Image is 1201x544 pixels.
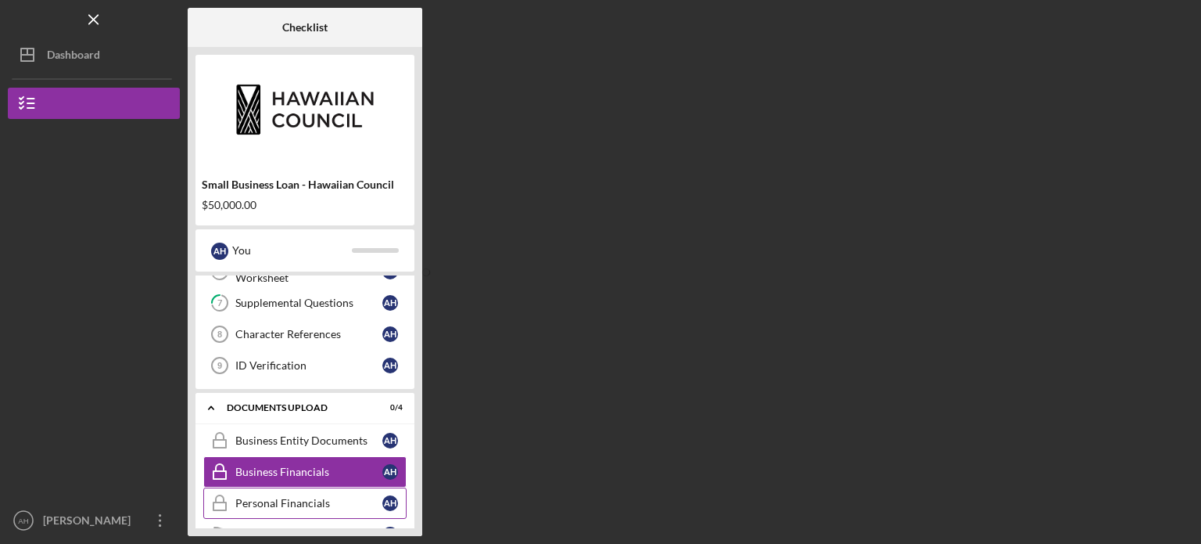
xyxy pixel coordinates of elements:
[8,39,180,70] button: Dashboard
[203,425,407,456] a: Business Entity DocumentsAH
[47,39,100,74] div: Dashboard
[217,298,223,308] tspan: 7
[195,63,414,157] img: Product logo
[203,488,407,519] a: Personal FinancialsAH
[235,328,382,340] div: Character References
[235,497,382,510] div: Personal Financials
[235,434,382,447] div: Business Entity Documents
[235,466,382,478] div: Business Financials
[235,359,382,372] div: ID Verification
[382,495,398,511] div: A H
[382,433,398,449] div: A H
[382,527,398,542] div: A H
[232,237,352,264] div: You
[382,295,398,311] div: A H
[211,243,228,260] div: A H
[202,199,408,211] div: $50,000.00
[203,456,407,488] a: Business FinancialsAH
[235,297,382,309] div: Supplemental Questions
[202,178,408,191] div: Small Business Loan - Hawaiian Council
[382,464,398,480] div: A H
[382,358,398,373] div: A H
[217,330,222,339] tspan: 8
[39,505,141,540] div: [PERSON_NAME]
[203,319,407,350] a: 8Character ReferencesAH
[203,350,407,381] a: 9ID VerificationAH
[282,21,328,34] b: Checklist
[217,267,223,277] tspan: 6
[18,517,28,525] text: AH
[382,326,398,342] div: A H
[203,287,407,319] a: 7Supplemental QuestionsAH
[375,403,403,413] div: 0 / 4
[217,361,222,370] tspan: 9
[227,403,364,413] div: DOCUMENTS UPLOAD
[8,505,180,536] button: AH[PERSON_NAME]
